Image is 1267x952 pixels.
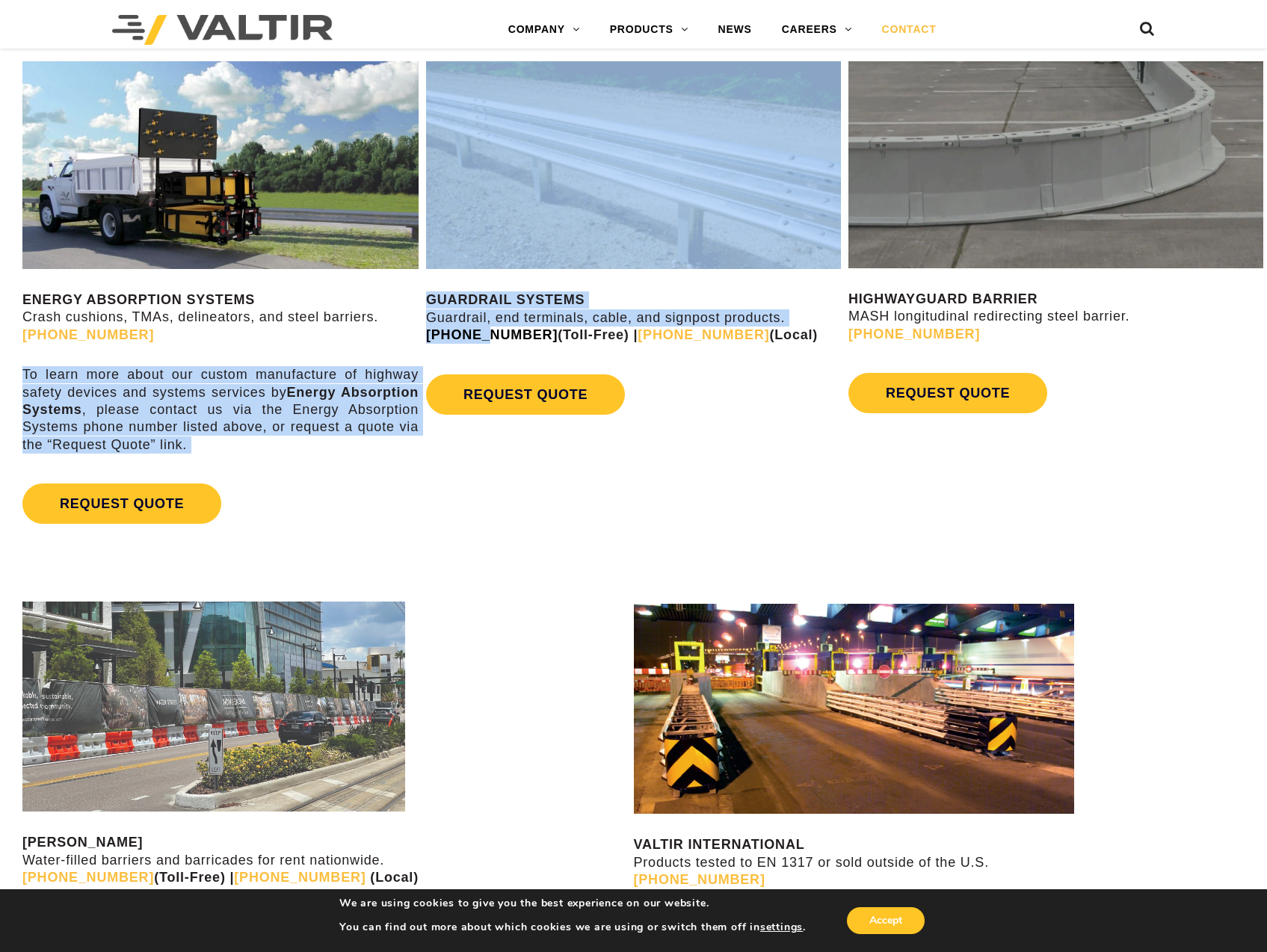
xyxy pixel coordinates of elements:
a: [PHONE_NUMBER] [426,327,558,342]
a: REQUEST QUOTE [848,373,1047,413]
a: [PHONE_NUMBER] [634,872,765,887]
img: contact us valtir international [634,603,1074,814]
strong: ENERGY ABSORPTION SYSTEMS [22,292,255,307]
img: Valtir [112,15,333,45]
strong: (Toll-Free) | (Local) [426,327,818,342]
strong: (Local) [370,870,419,885]
img: Guardrail Contact Us Page Image [426,61,841,270]
strong: GUARDRAIL SYSTEMS [426,292,585,307]
strong: [PERSON_NAME] [22,835,143,850]
a: NEWS [703,15,766,45]
button: settings [760,921,803,934]
strong: HIGHWAYGUARD BARRIER [848,291,1038,306]
img: SS180M Contact Us Page Image [22,61,419,269]
strong: VALTIR INTERNATIONAL [634,837,805,852]
p: MASH longitudinal redirecting steel barrier. [848,291,1263,343]
a: CAREERS [767,15,867,45]
strong: (Toll-Free) | [22,870,234,885]
img: Radius-Barrier-Section-Highwayguard3 [848,61,1263,268]
strong: Energy Absorption Systems [22,385,419,417]
img: Rentals contact us image [22,602,405,812]
p: To learn more about our custom manufacture of highway safety devices and systems services by , pl... [22,366,419,454]
p: Water-filled barriers and barricades for rent nationwide. [22,834,630,886]
a: COMPANY [493,15,595,45]
p: You can find out more about which cookies we are using or switch them off in . [339,921,806,934]
a: CONTACT [867,15,952,45]
a: [PHONE_NUMBER] [638,327,769,342]
a: [PHONE_NUMBER] [22,327,154,342]
p: Crash cushions, TMAs, delineators, and steel barriers. [22,291,419,344]
p: We are using cookies to give you the best experience on our website. [339,897,806,910]
button: Accept [847,907,925,934]
a: [PHONE_NUMBER] [22,870,154,885]
a: [PHONE_NUMBER] [848,327,980,341]
a: [PHONE_NUMBER] [234,870,366,885]
a: REQUEST QUOTE [22,483,221,524]
a: REQUEST QUOTE [426,374,625,415]
p: Guardrail, end terminals, cable, and signpost products. [426,291,841,344]
a: PRODUCTS [595,15,703,45]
